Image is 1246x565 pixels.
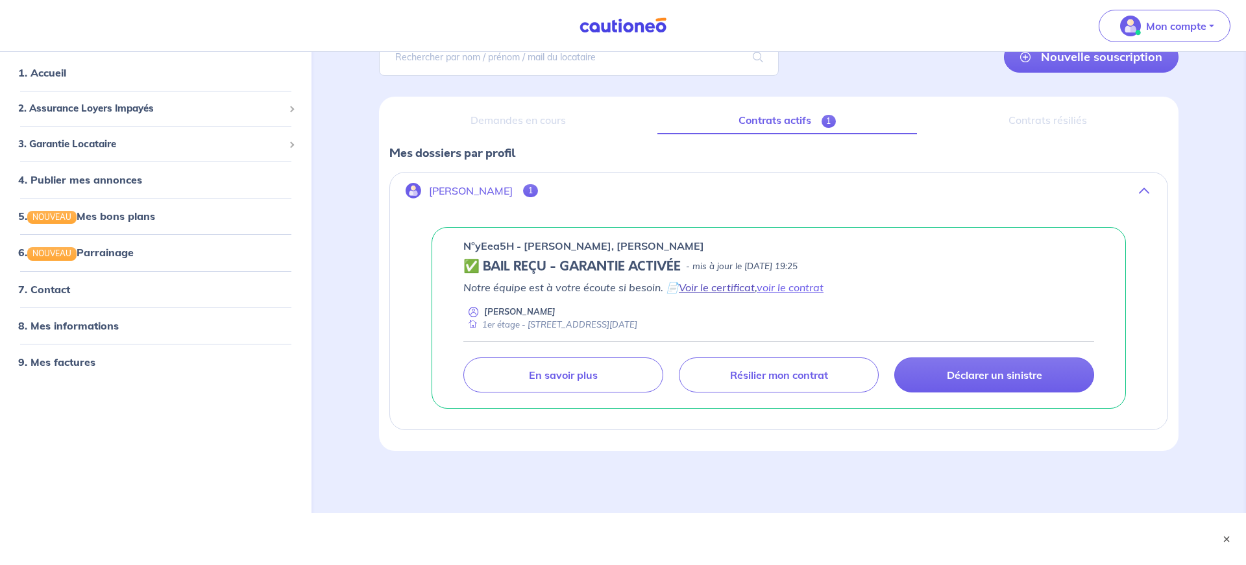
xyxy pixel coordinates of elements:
p: Mon compte [1146,18,1206,34]
a: Voir le certificat [679,281,755,294]
div: 3. Garantie Locataire [5,132,306,157]
a: 7. Contact [18,283,70,296]
p: Résilier mon contrat [730,368,828,381]
div: 1. Accueil [5,60,306,86]
div: 5.NOUVEAUMes bons plans [5,203,306,229]
a: Nouvelle souscription [1004,42,1179,73]
input: Rechercher par nom / prénom / mail du locataire [379,38,779,76]
p: n°yEea5H - [PERSON_NAME], [PERSON_NAME] [463,238,704,254]
a: 8. Mes informations [18,319,119,332]
p: En savoir plus [529,368,598,381]
span: 1 [822,115,837,128]
span: 1 [523,184,538,197]
div: 8. Mes informations [5,313,306,339]
p: [PERSON_NAME] [429,185,513,197]
a: Résilier mon contrat [679,357,879,392]
a: 5.NOUVEAUMes bons plans [18,210,155,222]
p: - mis à jour le [DATE] 19:25 [686,260,798,273]
div: 9. Mes factures [5,349,306,375]
div: 7. Contact [5,276,306,302]
div: 1er étage - [STREET_ADDRESS][DATE] [463,319,637,331]
a: voir le contrat [757,281,824,294]
span: 2. Assurance Loyers Impayés [18,101,284,116]
a: 9. Mes factures [18,355,95,368]
img: illu_account.svg [406,183,421,198]
a: Déclarer un sinistre [894,357,1094,392]
a: En savoir plus [463,357,663,392]
p: Mes dossiers par profil [389,145,1168,162]
a: 6.NOUVEAUParrainage [18,246,134,259]
span: 3. Garantie Locataire [18,137,284,152]
span: search [737,39,779,75]
div: 2. Assurance Loyers Impayés [5,96,306,121]
a: Contrats actifs1 [657,107,917,134]
div: 6.NOUVEAUParrainage [5,240,306,266]
button: × [1220,533,1233,546]
div: 4. Publier mes annonces [5,167,306,193]
button: illu_account_valid_menu.svgMon compte [1099,10,1230,42]
button: [PERSON_NAME]1 [390,175,1167,206]
p: [PERSON_NAME] [484,306,556,318]
a: 1. Accueil [18,66,66,79]
img: illu_account_valid_menu.svg [1120,16,1141,36]
p: Déclarer un sinistre [947,368,1042,381]
a: 4. Publier mes annonces [18,173,142,186]
img: Cautioneo [574,18,672,34]
h5: ✅ BAIL REÇU - GARANTIE ACTIVÉE [463,259,681,274]
div: state: CONTRACT-VALIDATED, Context: NEW,CHOOSE-CERTIFICATE,RELATIONSHIP,LESSOR-DOCUMENTS [463,259,1094,274]
p: Notre équipe est à votre écoute si besoin. 📄 , [463,280,1094,295]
